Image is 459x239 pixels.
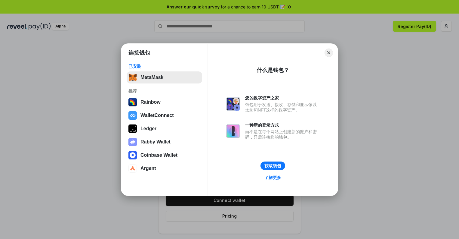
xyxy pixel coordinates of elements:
button: Rainbow [127,96,202,108]
a: 了解更多 [261,174,285,181]
div: 一种新的登录方式 [245,122,320,128]
button: Close [325,49,333,57]
img: svg+xml,%3Csvg%20width%3D%2228%22%20height%3D%2228%22%20viewBox%3D%220%200%2028%2028%22%20fill%3D... [128,151,137,159]
img: svg+xml,%3Csvg%20xmlns%3D%22http%3A%2F%2Fwww.w3.org%2F2000%2Fsvg%22%20fill%3D%22none%22%20viewBox... [226,97,240,111]
img: svg+xml,%3Csvg%20width%3D%22120%22%20height%3D%22120%22%20viewBox%3D%220%200%20120%20120%22%20fil... [128,98,137,106]
img: svg+xml,%3Csvg%20width%3D%2228%22%20height%3D%2228%22%20viewBox%3D%220%200%2028%2028%22%20fill%3D... [128,111,137,120]
button: 获取钱包 [260,162,285,170]
button: Argent [127,162,202,175]
div: Argent [140,166,156,171]
img: svg+xml,%3Csvg%20xmlns%3D%22http%3A%2F%2Fwww.w3.org%2F2000%2Fsvg%22%20width%3D%2228%22%20height%3... [128,124,137,133]
div: Coinbase Wallet [140,153,177,158]
div: 而不是在每个网站上创建新的账户和密码，只需连接您的钱包。 [245,129,320,140]
div: 已安装 [128,64,200,69]
h1: 连接钱包 [128,49,150,56]
img: svg+xml,%3Csvg%20fill%3D%22none%22%20height%3D%2233%22%20viewBox%3D%220%200%2035%2033%22%20width%... [128,73,137,82]
div: Ledger [140,126,156,131]
button: Coinbase Wallet [127,149,202,161]
button: Rabby Wallet [127,136,202,148]
img: svg+xml,%3Csvg%20xmlns%3D%22http%3A%2F%2Fwww.w3.org%2F2000%2Fsvg%22%20fill%3D%22none%22%20viewBox... [226,124,240,138]
div: 您的数字资产之家 [245,95,320,101]
button: Ledger [127,123,202,135]
div: 推荐 [128,88,200,94]
img: svg+xml,%3Csvg%20xmlns%3D%22http%3A%2F%2Fwww.w3.org%2F2000%2Fsvg%22%20fill%3D%22none%22%20viewBox... [128,138,137,146]
button: MetaMask [127,71,202,83]
div: Rainbow [140,99,161,105]
div: 了解更多 [264,175,281,180]
div: 获取钱包 [264,163,281,168]
div: Rabby Wallet [140,139,171,145]
div: WalletConnect [140,113,174,118]
img: svg+xml,%3Csvg%20width%3D%2228%22%20height%3D%2228%22%20viewBox%3D%220%200%2028%2028%22%20fill%3D... [128,164,137,173]
button: WalletConnect [127,109,202,121]
div: 钱包用于发送、接收、存储和显示像以太坊和NFT这样的数字资产。 [245,102,320,113]
div: 什么是钱包？ [257,67,289,74]
div: MetaMask [140,75,163,80]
